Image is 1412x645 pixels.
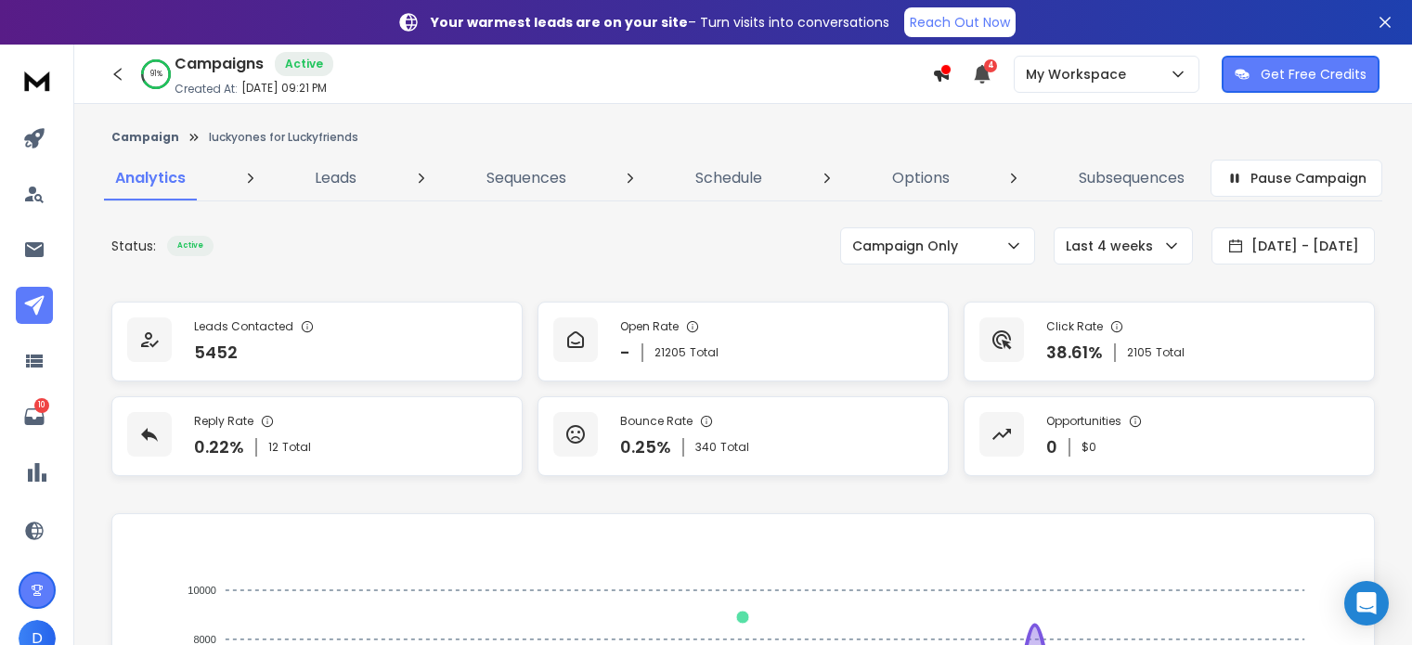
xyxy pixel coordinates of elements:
button: [DATE] - [DATE] [1211,227,1375,264]
p: Click Rate [1046,319,1103,334]
p: Created At: [175,82,238,97]
a: Leads Contacted5452 [111,302,523,381]
tspan: 10000 [188,585,217,596]
a: Open Rate-21205Total [538,302,949,381]
p: Status: [111,237,156,255]
a: Sequences [475,156,577,200]
a: Schedule [684,156,773,200]
p: Leads Contacted [194,319,293,334]
span: 2105 [1127,345,1152,360]
p: [DATE] 09:21 PM [241,81,327,96]
span: Total [720,440,749,455]
p: Campaign Only [852,237,965,255]
div: Active [167,236,214,256]
a: Bounce Rate0.25%340Total [538,396,949,476]
p: Opportunities [1046,414,1121,429]
p: Last 4 weeks [1066,237,1160,255]
tspan: 8000 [194,634,216,645]
p: 5452 [194,340,238,366]
p: 38.61 % [1046,340,1103,366]
span: Total [282,440,311,455]
button: Get Free Credits [1222,56,1380,93]
a: Analytics [104,156,197,200]
p: 0.22 % [194,434,244,460]
p: 10 [34,398,49,413]
p: Open Rate [620,319,679,334]
p: 91 % [150,69,162,80]
a: Click Rate38.61%2105Total [964,302,1375,381]
img: logo [19,63,56,97]
h1: Campaigns [175,53,264,75]
span: 4 [984,59,997,72]
p: luckyones for Luckyfriends [209,130,358,145]
p: Sequences [486,167,566,189]
a: Reach Out Now [904,7,1016,37]
a: Leads [304,156,368,200]
p: Get Free Credits [1261,65,1367,84]
a: Reply Rate0.22%12Total [111,396,523,476]
p: Subsequences [1079,167,1185,189]
a: Options [881,156,961,200]
p: Options [892,167,950,189]
p: Reach Out Now [910,13,1010,32]
a: 10 [16,398,53,435]
p: Schedule [695,167,762,189]
span: 12 [268,440,279,455]
span: 21205 [654,345,686,360]
p: 0 [1046,434,1057,460]
p: – Turn visits into conversations [431,13,889,32]
span: Total [690,345,719,360]
span: Total [1156,345,1185,360]
button: Campaign [111,130,179,145]
p: Analytics [115,167,186,189]
div: Active [275,52,333,76]
div: Open Intercom Messenger [1344,581,1389,626]
p: - [620,340,630,366]
button: Pause Campaign [1211,160,1382,197]
p: Bounce Rate [620,414,693,429]
p: $ 0 [1082,440,1096,455]
a: Subsequences [1068,156,1196,200]
strong: Your warmest leads are on your site [431,13,688,32]
p: My Workspace [1026,65,1133,84]
span: 340 [695,440,717,455]
p: Leads [315,167,356,189]
a: Opportunities0$0 [964,396,1375,476]
p: 0.25 % [620,434,671,460]
p: Reply Rate [194,414,253,429]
